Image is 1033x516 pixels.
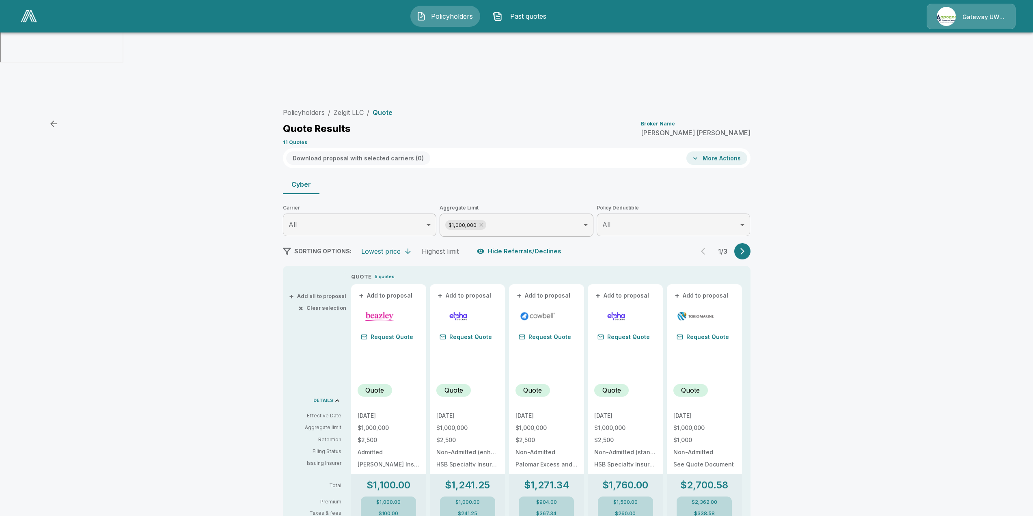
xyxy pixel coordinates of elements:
p: $1,271.34 [524,480,569,490]
button: Request Quote [436,331,495,343]
p: Retention [289,436,341,443]
p: $1,000.00 [455,500,480,505]
p: [DATE] [594,413,656,419]
p: $1,241.25 [445,480,490,490]
p: Quote [444,385,463,395]
p: Admitted [358,449,420,455]
p: DETAILS [313,398,333,403]
p: $1,000,000 [358,425,420,431]
p: 5 quotes [375,273,395,280]
p: $1,000,000 [436,425,498,431]
span: Policy Deductible [597,204,750,212]
p: $367.34 [536,511,556,516]
button: +Add to proposal [515,291,572,300]
button: Request Quote [515,331,574,343]
span: All [289,220,297,229]
button: More Actions [686,151,747,165]
div: Highest limit [422,247,459,255]
li: / [328,108,330,117]
p: QUOTE [351,273,371,281]
span: + [289,294,294,299]
a: Zelgit LLC [334,108,364,117]
span: SORTING OPTIONS: [294,248,352,255]
p: $1,760.00 [602,480,648,490]
button: Request Quote [358,331,416,343]
p: Quote [681,385,700,395]
img: cowbellp250 [519,310,556,322]
p: Filing Status [289,448,341,455]
span: Carrier [283,204,437,212]
div: $1,000,000 [445,220,486,230]
p: See Quote Document [673,462,735,467]
p: Quote Results [283,124,351,134]
img: tmhcccyber [677,310,714,322]
p: $1,100.00 [367,480,410,490]
p: Taxes & fees [289,511,348,516]
button: +Add to proposal [436,291,493,300]
p: $2,700.58 [680,480,728,490]
span: + [438,293,442,298]
button: +Add to proposal [673,291,730,300]
p: 1 / 3 [715,248,731,255]
span: Aggregate Limit [440,204,593,212]
img: elphacyberstandard [597,310,635,322]
p: [DATE] [358,413,420,419]
p: Quote [365,385,384,395]
p: $2,500 [594,437,656,443]
p: $2,362.00 [692,500,717,505]
span: + [359,293,364,298]
p: Broker Name [641,121,675,126]
button: ×Clear selection [300,305,346,311]
p: $260.00 [615,511,636,516]
img: beazleycyber [361,310,399,322]
button: Cyber [283,175,319,194]
p: $904.00 [536,500,557,505]
p: Non-Admitted [515,449,578,455]
p: $1,000,000 [673,425,735,431]
p: Non-Admitted [673,449,735,455]
p: Quote [602,385,621,395]
button: Download proposal with selected carriers (0) [286,151,430,165]
p: $1,500.00 [613,500,638,505]
p: $241.25 [458,511,477,516]
p: 11 Quotes [283,140,307,145]
p: Quote [373,109,392,116]
span: + [517,293,522,298]
p: Aggregate limit [289,424,341,431]
p: $2,500 [515,437,578,443]
p: $1,000.00 [376,500,401,505]
p: Effective Date [289,412,341,419]
button: +Add all to proposal [291,294,346,299]
p: $1,000 [673,437,735,443]
p: $2,500 [436,437,498,443]
p: Premium [289,499,348,504]
button: Request Quote [673,331,732,343]
p: $1,000,000 [594,425,656,431]
span: All [602,220,610,229]
span: + [595,293,600,298]
span: + [675,293,679,298]
p: [DATE] [515,413,578,419]
p: Non-Admitted (standard) [594,449,656,455]
a: Policyholders [283,108,325,117]
p: Issuing Insurer [289,460,341,467]
button: +Add to proposal [594,291,651,300]
button: Request Quote [594,331,653,343]
p: Non-Admitted (enhanced) [436,449,498,455]
p: $1,000,000 [515,425,578,431]
nav: breadcrumb [283,108,392,117]
p: Palomar Excess and Surplus Insurance Company NAIC# 16754 (A.M. Best A (Excellent), X Rated) [515,462,578,467]
span: $1,000,000 [445,220,480,230]
span: × [298,305,303,311]
p: Beazley Insurance Company, Inc. [358,462,420,467]
p: [DATE] [673,413,735,419]
button: +Add to proposal [358,291,414,300]
p: $100.00 [379,511,398,516]
li: / [367,108,369,117]
p: HSB Specialty Insurance Company: rated "A++" by A.M. Best (20%), AXIS Surplus Insurance Company: ... [594,462,656,467]
p: [DATE] [436,413,498,419]
img: elphacyberenhanced [440,310,477,322]
p: HSB Specialty Insurance Company: rated "A++" by A.M. Best (20%), AXIS Surplus Insurance Company: ... [436,462,498,467]
p: $338.58 [694,511,715,516]
p: $2,500 [358,437,420,443]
